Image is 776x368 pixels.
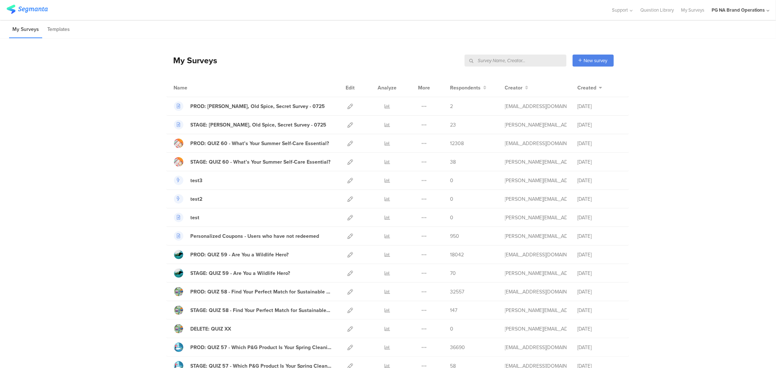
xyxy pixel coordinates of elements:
span: 950 [450,232,459,240]
a: test2 [174,194,203,204]
span: Creator [505,84,523,92]
div: PROD: QUIZ 60 - What’s Your Summer Self-Care Essential? [191,140,329,147]
div: shirley.j@pg.com [505,325,567,333]
div: shirley.j@pg.com [505,269,567,277]
div: [DATE] [578,214,621,221]
a: test [174,213,200,222]
div: [DATE] [578,307,621,314]
input: Survey Name, Creator... [465,55,566,67]
div: [DATE] [578,288,621,296]
div: [DATE] [578,121,621,129]
span: Support [612,7,628,13]
span: 70 [450,269,456,277]
div: test3 [191,177,203,184]
div: shirley.j@pg.com [505,307,567,314]
div: larson.m@pg.com [505,214,567,221]
span: 0 [450,325,454,333]
div: More [417,79,432,97]
a: PROD: QUIZ 57 - Which P&G Product Is Your Spring Cleaning Must-Have? [174,343,332,352]
div: kumar.h.7@pg.com [505,288,567,296]
div: [DATE] [578,232,621,240]
a: test3 [174,176,203,185]
span: 12308 [450,140,464,147]
span: Created [578,84,597,92]
div: kumar.h.7@pg.com [505,140,567,147]
div: [DATE] [578,140,621,147]
a: STAGE: QUIZ 60 - What’s Your Summer Self-Care Essential? [174,157,331,167]
span: 18042 [450,251,464,259]
div: DELETE: QUIZ XX [191,325,231,333]
span: 23 [450,121,456,129]
div: STAGE: Olay, Old Spice, Secret Survey - 0725 [191,121,327,129]
button: Respondents [450,84,487,92]
div: My Surveys [166,54,218,67]
div: Name [174,84,218,92]
div: [DATE] [578,158,621,166]
div: yadav.vy.3@pg.com [505,103,567,110]
span: 38 [450,158,456,166]
div: STAGE: QUIZ 59 - Are You a Wildlife Hero? [191,269,290,277]
span: Respondents [450,84,481,92]
a: PROD: [PERSON_NAME], Old Spice, Secret Survey - 0725 [174,101,325,111]
div: [DATE] [578,269,621,277]
div: Edit [343,79,358,97]
span: 0 [450,177,454,184]
div: PROD: QUIZ 57 - Which P&G Product Is Your Spring Cleaning Must-Have? [191,344,332,351]
div: larson.m@pg.com [505,232,567,240]
div: Personalized Coupons - Users who have not redeemed [191,232,319,240]
div: PROD: QUIZ 58 - Find Your Perfect Match for Sustainable Living [191,288,332,296]
div: test2 [191,195,203,203]
div: [DATE] [578,103,621,110]
div: STAGE: QUIZ 58 - Find Your Perfect Match for Sustainable Living [191,307,332,314]
div: PROD: Olay, Old Spice, Secret Survey - 0725 [191,103,325,110]
a: STAGE: [PERSON_NAME], Old Spice, Secret Survey - 0725 [174,120,327,129]
div: PG NA Brand Operations [712,7,765,13]
a: Personalized Coupons - Users who have not redeemed [174,231,319,241]
span: 32557 [450,288,465,296]
div: STAGE: QUIZ 60 - What’s Your Summer Self-Care Essential? [191,158,331,166]
button: Creator [505,84,529,92]
a: PROD: QUIZ 59 - Are You a Wildlife Hero? [174,250,289,259]
div: larson.m@pg.com [505,177,567,184]
a: PROD: QUIZ 60 - What’s Your Summer Self-Care Essential? [174,139,329,148]
span: 36690 [450,344,465,351]
div: shirley.j@pg.com [505,121,567,129]
div: [DATE] [578,177,621,184]
div: [DATE] [578,195,621,203]
div: [DATE] [578,325,621,333]
span: 147 [450,307,458,314]
div: kumar.h.7@pg.com [505,251,567,259]
div: test [191,214,200,221]
a: PROD: QUIZ 58 - Find Your Perfect Match for Sustainable Living [174,287,332,296]
a: STAGE: QUIZ 59 - Are You a Wildlife Hero? [174,268,290,278]
span: 0 [450,214,454,221]
li: My Surveys [9,21,42,38]
img: segmanta logo [7,5,48,14]
span: New survey [584,57,608,64]
div: shirley.j@pg.com [505,158,567,166]
button: Created [578,84,602,92]
div: [DATE] [578,251,621,259]
div: Analyze [377,79,398,97]
span: 0 [450,195,454,203]
li: Templates [44,21,73,38]
a: STAGE: QUIZ 58 - Find Your Perfect Match for Sustainable Living [174,305,332,315]
span: 2 [450,103,453,110]
div: larson.m@pg.com [505,195,567,203]
a: DELETE: QUIZ XX [174,324,231,333]
div: PROD: QUIZ 59 - Are You a Wildlife Hero? [191,251,289,259]
div: [DATE] [578,344,621,351]
div: kumar.h.7@pg.com [505,344,567,351]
